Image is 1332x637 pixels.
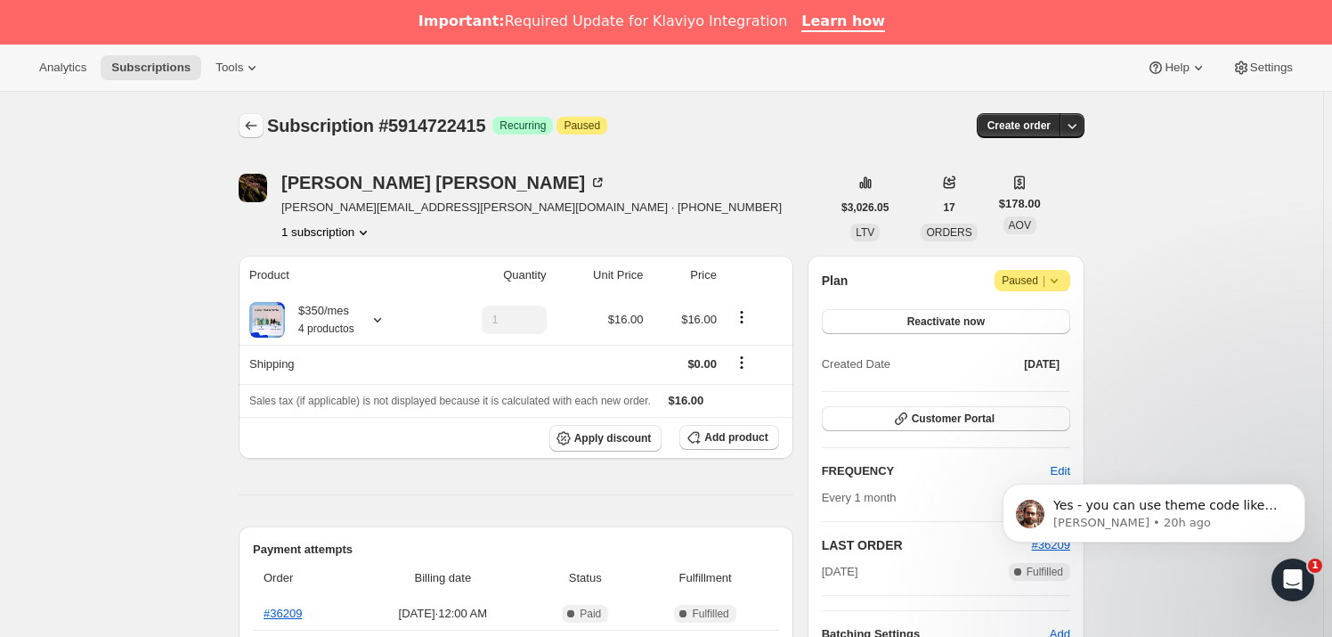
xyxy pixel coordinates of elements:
[281,199,782,216] span: [PERSON_NAME][EMAIL_ADDRESS][PERSON_NAME][DOMAIN_NAME] · [PHONE_NUMBER]
[1250,61,1293,75] span: Settings
[1308,559,1322,573] span: 1
[1002,272,1063,290] span: Paused
[111,61,191,75] span: Subscriptions
[249,395,651,407] span: Sales tax (if applicable) is not displayed because it is calculated with each new order.
[298,323,354,335] small: 4 productos
[358,569,528,587] span: Billing date
[727,353,756,372] button: Shipping actions
[205,55,272,80] button: Tools
[976,446,1332,589] iframe: Intercom notifications message
[28,55,97,80] button: Analytics
[253,559,353,598] th: Order
[681,313,717,326] span: $16.00
[418,12,505,29] b: Important:
[648,256,721,295] th: Price
[943,200,954,215] span: 17
[926,226,971,239] span: ORDERS
[822,406,1070,431] button: Customer Portal
[801,12,885,32] a: Learn how
[727,307,756,327] button: Product actions
[912,412,995,426] span: Customer Portal
[1136,55,1217,80] button: Help
[822,491,897,504] span: Every 1 month
[831,195,899,220] button: $3,026.05
[841,200,889,215] span: $3,026.05
[215,61,243,75] span: Tools
[1013,352,1070,377] button: [DATE]
[431,256,551,295] th: Quantity
[418,12,787,30] div: Required Update for Klaviyo Integration
[822,272,849,290] h2: Plan
[1024,357,1060,372] span: [DATE]
[1043,274,1045,288] span: |
[692,607,728,621] span: Fulfilled
[907,314,985,329] span: Reactivate now
[552,256,649,295] th: Unit Price
[253,541,779,559] h2: Payment attempts
[679,425,778,450] button: Add product
[499,118,546,133] span: Recurring
[564,118,600,133] span: Paused
[539,569,632,587] span: Status
[1009,219,1031,232] span: AOV
[856,226,874,239] span: LTV
[267,116,485,135] span: Subscription #5914722415
[101,55,201,80] button: Subscriptions
[932,195,965,220] button: 17
[822,462,1051,480] h2: FREQUENCY
[608,313,644,326] span: $16.00
[39,61,86,75] span: Analytics
[669,394,704,407] span: $16.00
[574,431,652,445] span: Apply discount
[822,563,858,581] span: [DATE]
[264,607,302,620] a: #36209
[643,569,768,587] span: Fulfillment
[1222,55,1304,80] button: Settings
[239,256,431,295] th: Product
[239,113,264,138] button: Subscriptions
[549,425,662,452] button: Apply discount
[687,357,717,371] span: $0.00
[987,118,1051,133] span: Create order
[239,174,267,202] span: Sandra Barrientos
[822,309,1070,334] button: Reactivate now
[249,302,285,338] img: product img
[977,113,1061,138] button: Create order
[580,607,601,621] span: Paid
[822,536,1032,554] h2: LAST ORDER
[1165,61,1189,75] span: Help
[999,195,1041,213] span: $178.00
[704,430,768,445] span: Add product
[281,224,372,241] button: Product actions
[1271,559,1314,601] iframe: Intercom live chat
[281,174,606,192] div: [PERSON_NAME] [PERSON_NAME]
[822,355,890,373] span: Created Date
[358,605,528,623] span: [DATE] · 12:00 AM
[239,345,431,384] th: Shipping
[285,302,354,338] div: $350/mes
